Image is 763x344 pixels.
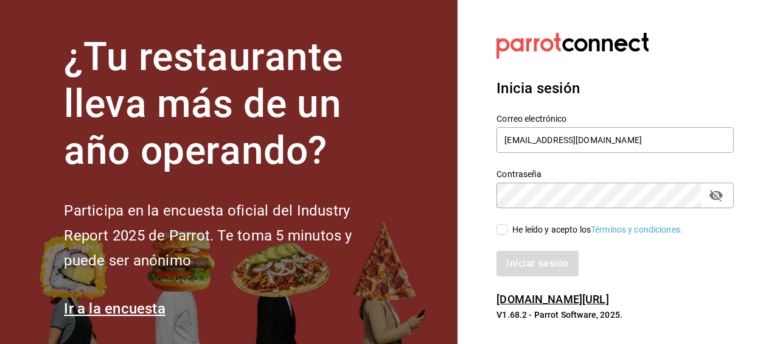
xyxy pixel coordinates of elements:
p: V1.68.2 - Parrot Software, 2025. [496,309,734,321]
h3: Inicia sesión [496,77,734,99]
button: passwordField [706,185,726,206]
a: Términos y condiciones. [591,225,683,234]
input: Ingresa tu correo electrónico [496,127,734,153]
label: Correo electrónico [496,115,734,124]
a: [DOMAIN_NAME][URL] [496,293,608,306]
h1: ¿Tu restaurante lleva más de un año operando? [64,34,392,174]
h2: Participa en la encuesta oficial del Industry Report 2025 de Parrot. Te toma 5 minutos y puede se... [64,198,392,273]
label: Contraseña [496,170,734,179]
div: He leído y acepto los [512,223,683,236]
a: Ir a la encuesta [64,300,165,317]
